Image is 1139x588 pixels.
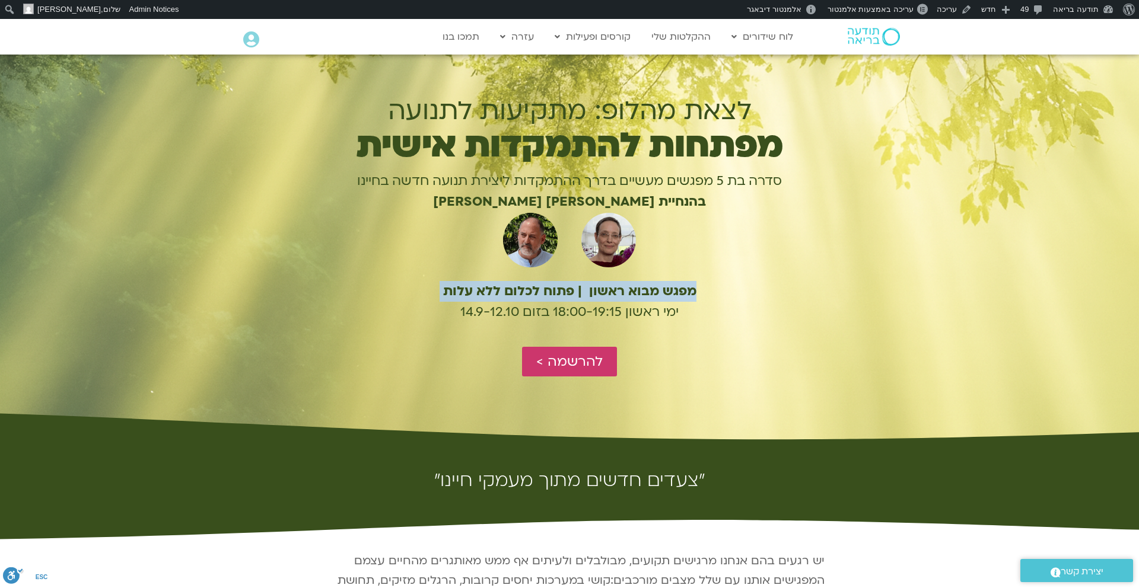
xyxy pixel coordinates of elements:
span: להרשמה > [536,354,603,369]
h2: ״צעדים חדשים מתוך מעמקי חיינו״ [243,471,896,490]
b: בהנחיית [PERSON_NAME] [PERSON_NAME] [433,193,706,210]
img: תודעה בריאה [848,28,900,46]
a: עזרה [494,25,540,48]
a: קורסים ופעילות [549,25,637,48]
p: סדרה בת 5 מפגשים מעשיים בדרך ההתמקדות ליצירת תנועה חדשה בחיינו [313,171,826,191]
span: יש רגעים בהם אנחנו מרגישים תקועים, מבולבלים ולעיתים אף ממש מאותגרים מהחיים עצמם המפגישים אותנו עם... [354,553,825,588]
a: תמכו בנו [437,25,485,48]
span: עריכה באמצעות אלמנטור [828,5,914,14]
a: יצירת קשר [1020,559,1133,582]
b: מפגש מבוא ראשון | פתוח לכלום ללא עלות [443,282,696,300]
a: ההקלטות שלי [645,25,717,48]
h1: לצאת מהלופ: מתקיעות לתנועה [313,96,826,126]
p: ימי ראשון 18:00-19:15 בזום 14.9-12.10 [313,302,826,322]
a: להרשמה > [522,347,617,376]
a: לוח שידורים [726,25,799,48]
span: יצירת קשר [1061,564,1103,580]
h1: מפתחות להתמקדות אישית [313,132,826,159]
span: [PERSON_NAME] [37,5,101,14]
